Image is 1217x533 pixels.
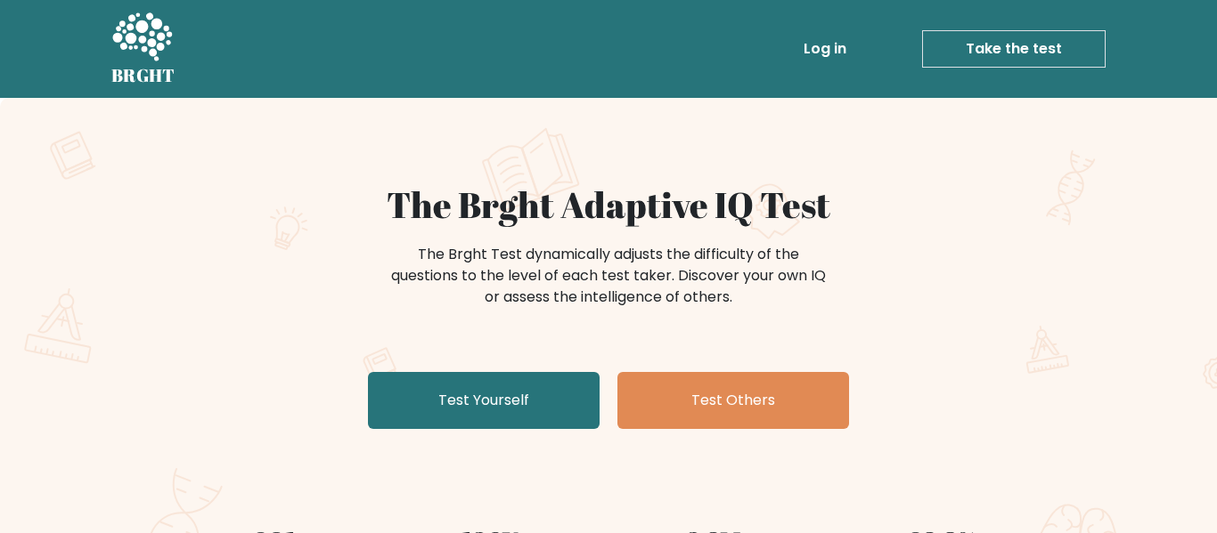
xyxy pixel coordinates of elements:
[174,183,1043,226] h1: The Brght Adaptive IQ Test
[111,65,176,86] h5: BRGHT
[386,244,831,308] div: The Brght Test dynamically adjusts the difficulty of the questions to the level of each test take...
[617,372,849,429] a: Test Others
[922,30,1106,68] a: Take the test
[111,7,176,91] a: BRGHT
[796,31,854,67] a: Log in
[368,372,600,429] a: Test Yourself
